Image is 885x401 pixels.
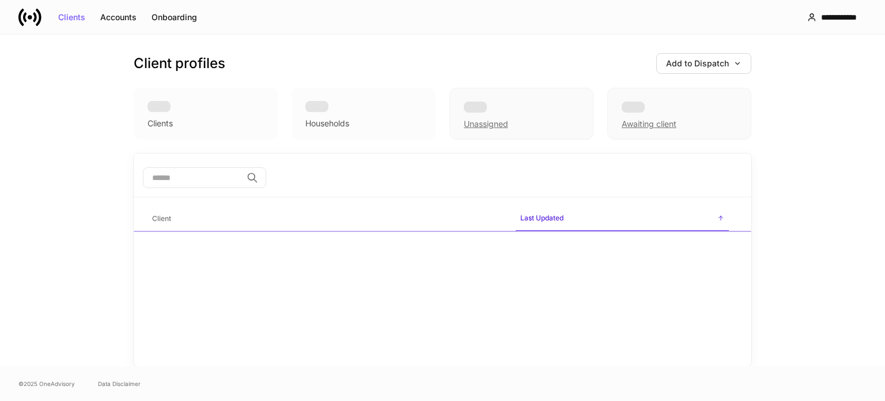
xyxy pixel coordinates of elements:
[93,8,144,27] button: Accounts
[18,379,75,388] span: © 2025 OneAdvisory
[100,13,137,21] div: Accounts
[144,8,205,27] button: Onboarding
[516,207,729,231] span: Last Updated
[656,53,751,74] button: Add to Dispatch
[464,118,508,130] div: Unassigned
[152,13,197,21] div: Onboarding
[520,212,563,223] h6: Last Updated
[134,54,225,73] h3: Client profiles
[305,118,349,129] div: Households
[152,213,171,224] h6: Client
[98,379,141,388] a: Data Disclaimer
[622,118,676,130] div: Awaiting client
[666,59,742,68] div: Add to Dispatch
[607,88,751,140] div: Awaiting client
[449,88,593,140] div: Unassigned
[147,207,506,231] span: Client
[51,8,93,27] button: Clients
[147,118,173,129] div: Clients
[58,13,85,21] div: Clients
